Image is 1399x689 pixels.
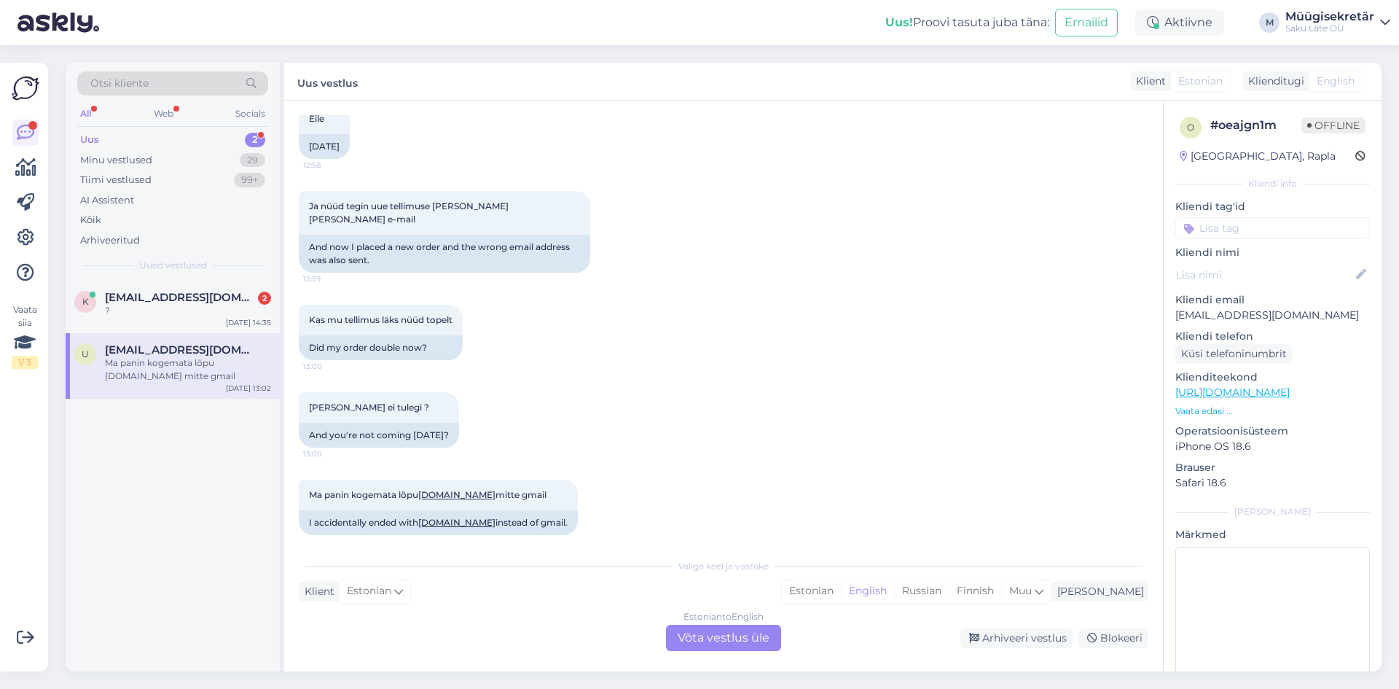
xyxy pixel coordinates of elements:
div: [PERSON_NAME] [1051,584,1144,599]
div: Valige keel ja vastake [299,560,1148,573]
div: Blokeeri [1078,628,1148,648]
span: English [1317,74,1355,89]
span: Uued vestlused [139,259,207,272]
div: Estonian to English [683,610,764,623]
p: Safari 18.6 [1175,475,1370,491]
p: Operatsioonisüsteem [1175,424,1370,439]
div: 29 [240,153,265,168]
span: Offline [1301,117,1365,133]
p: Kliendi tag'id [1175,199,1370,214]
a: MüügisekretärSaku Läte OÜ [1285,11,1390,34]
div: Finnish [949,580,1001,602]
div: All [77,104,94,123]
p: Märkmed [1175,527,1370,542]
span: Estonian [1178,74,1223,89]
div: English [841,580,894,602]
div: 99+ [234,173,265,187]
p: [EMAIL_ADDRESS][DOMAIN_NAME] [1175,308,1370,323]
input: Lisa nimi [1176,267,1353,283]
span: 12:58 [303,160,358,171]
div: Klienditugi [1242,74,1304,89]
a: [DOMAIN_NAME] [418,517,495,528]
div: [GEOGRAPHIC_DATA], Rapla [1180,149,1336,164]
div: Ma panin kogemata lõpu [DOMAIN_NAME] mitte gmail [105,357,271,383]
div: Uus [80,133,99,147]
p: iPhone OS 18.6 [1175,439,1370,454]
span: u [82,349,89,359]
div: Klient [1130,74,1166,89]
div: And you're not coming [DATE]? [299,423,459,448]
div: Russian [894,580,949,602]
span: uusmaannaliisa@gmail.com [105,343,256,357]
span: Ma panin kogemata lõpu mitte gmail [309,489,546,500]
div: [DATE] 14:35 [226,317,271,328]
span: Ja nüüd tegin uue tellimuse [PERSON_NAME] [PERSON_NAME] e-mail [309,201,511,225]
div: Kõik [80,213,101,227]
div: ? [105,304,271,317]
span: Otsi kliente [90,76,149,91]
div: AI Assistent [80,193,134,208]
div: Saku Läte OÜ [1285,23,1374,34]
div: [DATE] 13:02 [226,383,271,394]
div: Arhiveeritud [80,233,140,248]
p: Kliendi email [1175,292,1370,308]
span: 13:00 [303,361,358,372]
div: Tiimi vestlused [80,173,152,187]
b: Uus! [885,15,913,29]
div: Web [151,104,176,123]
label: Uus vestlus [297,71,358,91]
div: Kliendi info [1175,177,1370,190]
div: 2 [258,292,271,305]
div: Minu vestlused [80,153,152,168]
span: k [82,296,89,307]
div: # oeajgn1m [1210,117,1301,134]
span: Eile [309,113,324,124]
div: Aktiivne [1135,9,1224,36]
a: [DOMAIN_NAME] [418,489,495,500]
div: Socials [232,104,268,123]
input: Lisa tag [1175,217,1370,239]
span: 13:02 [303,536,358,547]
p: Klienditeekond [1175,370,1370,385]
p: Kliendi telefon [1175,329,1370,344]
div: Võta vestlus üle [666,625,781,651]
div: [DATE] [299,134,350,159]
a: [URL][DOMAIN_NAME] [1175,386,1290,399]
div: I accidentally ended with instead of gmail. [299,510,578,535]
p: Vaata edasi ... [1175,405,1370,418]
span: [PERSON_NAME] ei tulegi ? [309,402,429,413]
span: 13:00 [303,448,358,459]
div: Müügisekretär [1285,11,1374,23]
div: Estonian [782,580,841,602]
div: 2 [245,133,265,147]
img: Askly Logo [12,74,39,102]
div: 1 / 3 [12,356,38,369]
span: Kas mu tellimus läks nüüd topelt [309,314,452,325]
div: Did my order double now? [299,335,463,360]
div: Arhiveeri vestlus [960,628,1073,648]
div: Küsi telefoninumbrit [1175,344,1293,364]
button: Emailid [1055,9,1118,36]
span: o [1187,122,1194,133]
div: And now I placed a new order and the wrong email address was also sent. [299,235,590,273]
div: Proovi tasuta juba täna: [885,14,1049,31]
div: [PERSON_NAME] [1175,505,1370,518]
div: Klient [299,584,334,599]
div: M [1259,12,1280,33]
span: 12:59 [303,273,358,284]
span: Estonian [347,583,391,599]
span: Muu [1009,584,1032,597]
span: kristjan827@gmail.com [105,291,256,304]
div: Vaata siia [12,303,38,369]
p: Kliendi nimi [1175,245,1370,260]
p: Brauser [1175,460,1370,475]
